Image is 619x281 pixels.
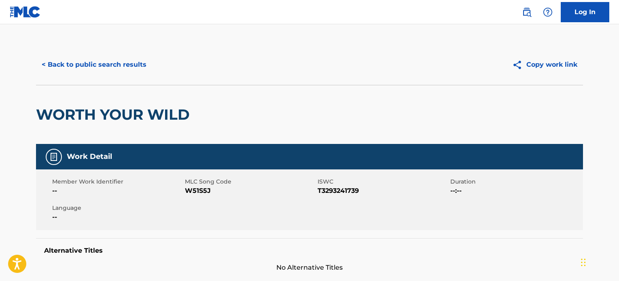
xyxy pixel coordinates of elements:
[52,212,183,222] span: --
[36,55,152,75] button: < Back to public search results
[519,4,535,20] a: Public Search
[581,250,586,275] div: Drag
[67,152,112,161] h5: Work Detail
[36,106,194,124] h2: WORTH YOUR WILD
[185,186,316,196] span: W51S5J
[52,186,183,196] span: --
[52,177,183,186] span: Member Work Identifier
[318,186,448,196] span: T3293241739
[44,247,575,255] h5: Alternative Titles
[52,204,183,212] span: Language
[318,177,448,186] span: ISWC
[543,7,553,17] img: help
[540,4,556,20] div: Help
[49,152,59,162] img: Work Detail
[450,186,581,196] span: --:--
[10,6,41,18] img: MLC Logo
[512,60,526,70] img: Copy work link
[507,55,583,75] button: Copy work link
[36,263,583,273] span: No Alternative Titles
[522,7,532,17] img: search
[561,2,609,22] a: Log In
[450,177,581,186] span: Duration
[185,177,316,186] span: MLC Song Code
[579,242,619,281] iframe: Chat Widget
